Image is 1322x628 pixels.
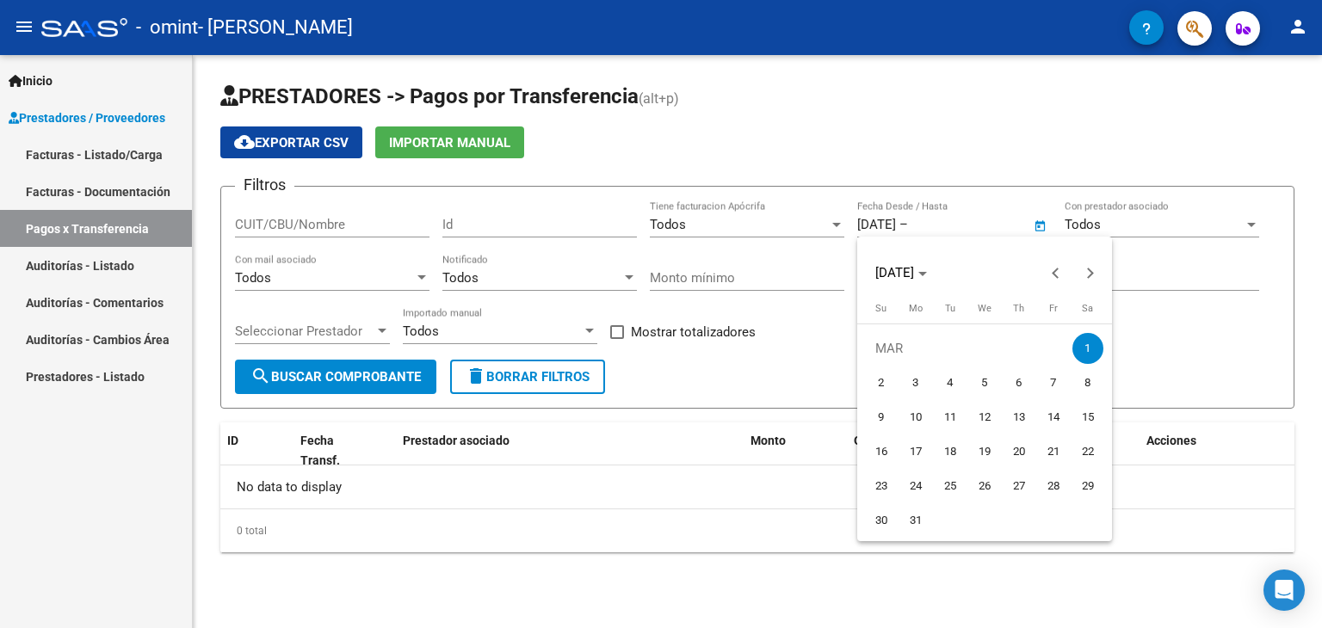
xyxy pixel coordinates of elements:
td: MAR [864,331,1071,366]
span: 30 [866,505,897,536]
button: March 7, 2025 [1036,366,1071,400]
span: 7 [1038,367,1069,398]
span: 29 [1072,471,1103,502]
button: March 18, 2025 [933,434,967,469]
button: March 26, 2025 [967,469,1002,503]
button: March 10, 2025 [899,400,933,434]
span: 19 [969,436,1000,467]
span: Tu [945,303,955,314]
span: 28 [1038,471,1069,502]
span: 20 [1004,436,1035,467]
span: 13 [1004,402,1035,433]
span: 18 [935,436,966,467]
span: Mo [909,303,923,314]
button: March 30, 2025 [864,503,899,538]
span: 31 [900,505,931,536]
button: March 29, 2025 [1071,469,1105,503]
button: March 3, 2025 [899,366,933,400]
span: 23 [866,471,897,502]
button: March 5, 2025 [967,366,1002,400]
div: Open Intercom Messenger [1263,570,1305,611]
span: Fr [1049,303,1058,314]
span: 17 [900,436,931,467]
button: March 23, 2025 [864,469,899,503]
span: We [978,303,991,314]
button: March 13, 2025 [1002,400,1036,434]
span: 9 [866,402,897,433]
button: March 25, 2025 [933,469,967,503]
button: March 21, 2025 [1036,434,1071,469]
button: March 28, 2025 [1036,469,1071,503]
button: March 22, 2025 [1071,434,1105,469]
span: 14 [1038,402,1069,433]
span: 1 [1072,333,1103,364]
button: March 31, 2025 [899,503,933,538]
button: Next month [1073,256,1108,290]
button: Choose month and year [868,257,934,288]
span: Sa [1082,303,1093,314]
span: 4 [935,367,966,398]
span: 8 [1072,367,1103,398]
span: 10 [900,402,931,433]
span: Su [875,303,886,314]
span: 25 [935,471,966,502]
button: March 17, 2025 [899,434,933,469]
button: March 1, 2025 [1071,331,1105,366]
button: March 14, 2025 [1036,400,1071,434]
span: 11 [935,402,966,433]
button: March 11, 2025 [933,400,967,434]
button: March 8, 2025 [1071,366,1105,400]
button: March 16, 2025 [864,434,899,469]
span: 22 [1072,436,1103,467]
span: [DATE] [875,265,914,280]
button: March 12, 2025 [967,400,1002,434]
span: 16 [866,436,897,467]
button: March 9, 2025 [864,400,899,434]
button: March 4, 2025 [933,366,967,400]
span: 21 [1038,436,1069,467]
button: March 27, 2025 [1002,469,1036,503]
span: 3 [900,367,931,398]
span: 24 [900,471,931,502]
span: 27 [1004,471,1035,502]
span: 15 [1072,402,1103,433]
button: March 24, 2025 [899,469,933,503]
span: 5 [969,367,1000,398]
span: 26 [969,471,1000,502]
span: 2 [866,367,897,398]
button: March 19, 2025 [967,434,1002,469]
button: March 15, 2025 [1071,400,1105,434]
button: March 20, 2025 [1002,434,1036,469]
span: Th [1013,303,1024,314]
button: March 6, 2025 [1002,366,1036,400]
span: 6 [1004,367,1035,398]
button: March 2, 2025 [864,366,899,400]
button: Previous month [1039,256,1073,290]
span: 12 [969,402,1000,433]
